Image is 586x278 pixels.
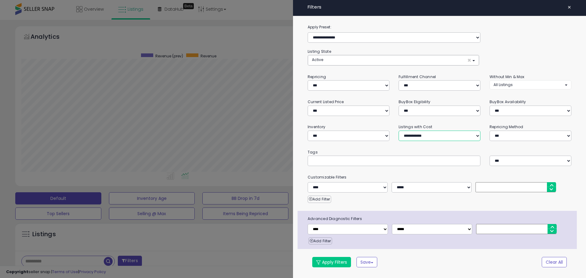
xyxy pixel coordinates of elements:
small: BuyBox Availability [490,99,526,104]
button: Add Filter [308,196,331,203]
h4: Filters [308,5,571,10]
small: Inventory [308,124,325,129]
small: Current Listed Price [308,99,344,104]
small: Fulfillment Channel [399,74,436,79]
small: Listing State [308,49,331,54]
button: Clear All [542,257,567,267]
span: All Listings [494,82,513,87]
span: Active [312,57,323,62]
button: All Listings [490,80,571,89]
button: Apply Filters [312,257,351,267]
small: Tags [303,149,576,156]
small: Customizable Filters [303,174,576,181]
small: Repricing [308,74,326,79]
span: Advanced Diagnostic Filters [303,215,577,222]
button: × [565,3,574,12]
small: Without Min & Max [490,74,525,79]
small: Listings with Cost [399,124,432,129]
label: Apply Preset: [303,24,576,31]
button: Save [356,257,377,267]
small: Repricing Method [490,124,523,129]
span: × [467,57,471,63]
button: Add Filter [309,237,332,245]
small: BuyBox Eligibility [399,99,430,104]
span: × [567,3,571,12]
button: Active × [308,55,479,65]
